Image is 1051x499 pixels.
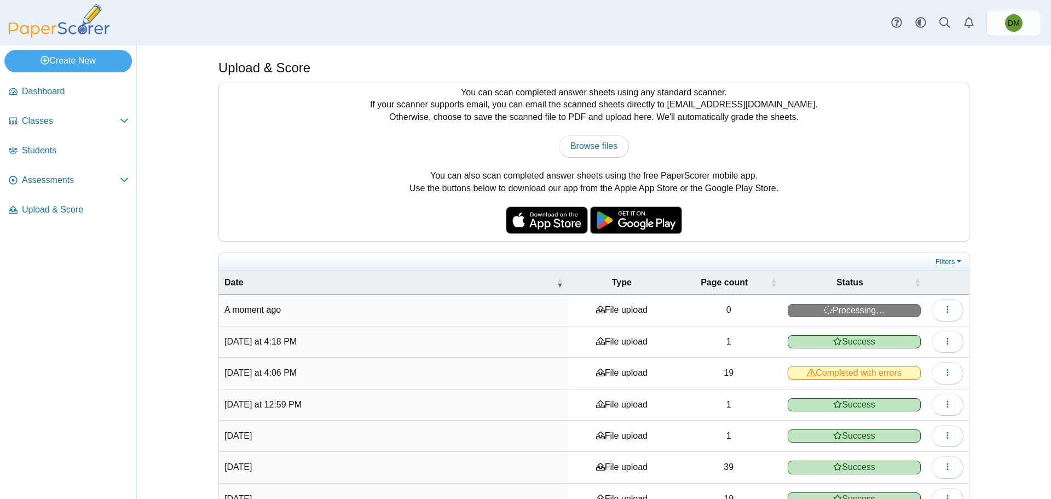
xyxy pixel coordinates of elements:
[675,389,782,421] td: 1
[4,4,114,38] img: PaperScorer
[224,305,281,314] time: Sep 26, 2025 at 4:36 PM
[22,85,129,97] span: Dashboard
[22,174,120,186] span: Assessments
[22,145,129,157] span: Students
[4,197,133,223] a: Upload & Score
[218,59,310,77] h1: Upload & Score
[680,277,768,289] span: Page count
[675,452,782,483] td: 39
[22,115,120,127] span: Classes
[770,277,777,288] span: Page count : Activate to sort
[788,461,921,474] span: Success
[568,295,675,326] td: File upload
[224,462,252,472] time: Sep 12, 2025 at 5:19 PM
[788,366,921,380] span: Completed with errors
[568,421,675,452] td: File upload
[219,83,969,241] div: You can scan completed answer sheets using any standard scanner. If your scanner supports email, ...
[788,429,921,443] span: Success
[224,400,302,409] time: Sep 22, 2025 at 12:59 PM
[675,421,782,452] td: 1
[224,337,297,346] time: Sep 25, 2025 at 4:18 PM
[568,326,675,358] td: File upload
[957,11,981,35] a: Alerts
[574,277,669,289] span: Type
[556,277,563,288] span: Date : Activate to remove sorting
[788,304,921,317] span: Processing…
[570,141,617,151] span: Browse files
[568,358,675,389] td: File upload
[224,431,252,440] time: Sep 18, 2025 at 4:05 PM
[559,135,629,157] a: Browse files
[590,207,682,234] img: google-play-badge.png
[224,277,554,289] span: Date
[224,368,297,377] time: Sep 25, 2025 at 4:06 PM
[914,277,921,288] span: Status : Activate to sort
[4,79,133,105] a: Dashboard
[933,256,966,267] a: Filters
[675,295,782,326] td: 0
[4,138,133,164] a: Students
[675,358,782,389] td: 19
[788,335,921,348] span: Success
[788,398,921,411] span: Success
[568,389,675,421] td: File upload
[675,326,782,358] td: 1
[986,10,1041,36] a: Domenic Mariani
[4,168,133,194] a: Assessments
[788,277,912,289] span: Status
[568,452,675,483] td: File upload
[4,30,114,39] a: PaperScorer
[506,207,588,234] img: apple-store-badge.svg
[22,204,129,216] span: Upload & Score
[4,108,133,135] a: Classes
[4,50,132,72] a: Create New
[1005,14,1023,32] span: Domenic Mariani
[1008,19,1020,27] span: Domenic Mariani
